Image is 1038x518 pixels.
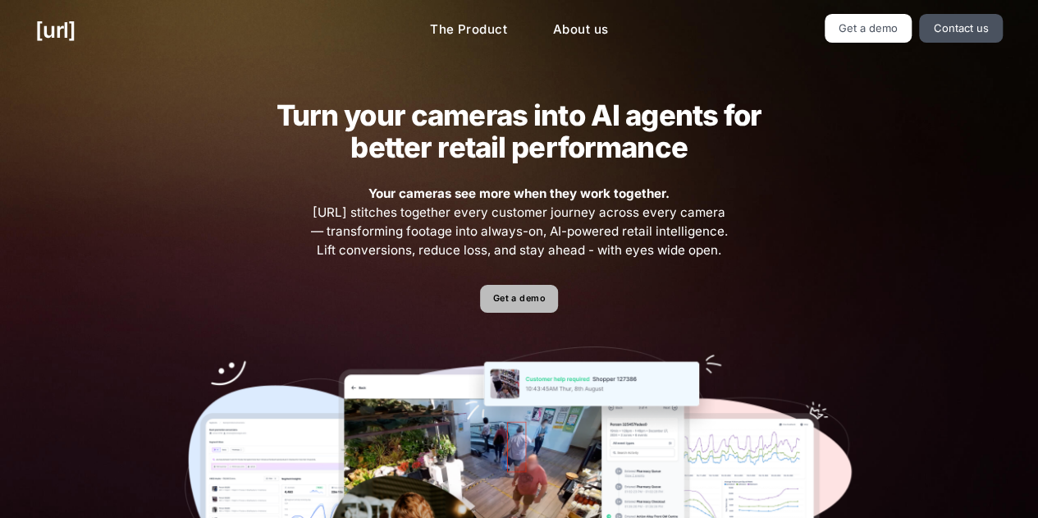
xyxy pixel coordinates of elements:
[480,285,558,314] a: Get a demo
[540,14,621,46] a: About us
[919,14,1003,43] a: Contact us
[309,185,730,259] span: [URL] stitches together every customer journey across every camera — transforming footage into al...
[35,14,75,46] a: [URL]
[417,14,520,46] a: The Product
[368,186,670,201] strong: Your cameras see more when they work together.
[250,99,787,163] h2: Turn your cameras into AI agents for better retail performance
[825,14,912,43] a: Get a demo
